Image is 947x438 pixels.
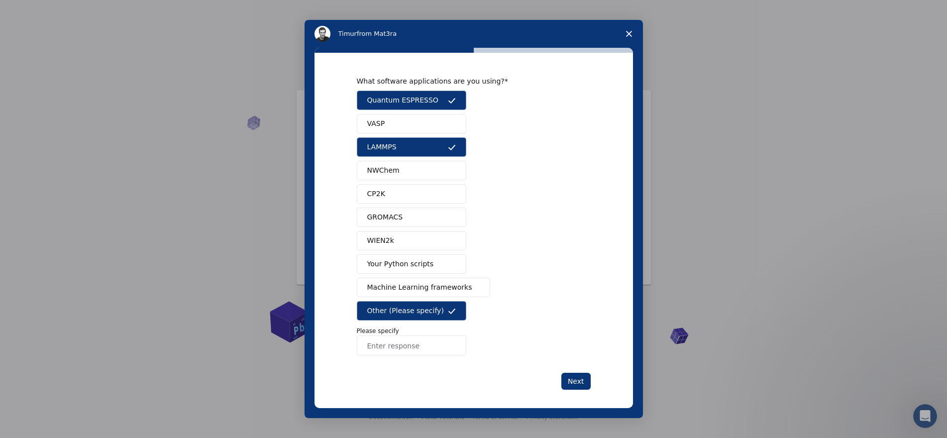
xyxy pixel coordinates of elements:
button: GROMACS [357,208,466,227]
span: NWChem [367,165,400,176]
span: Timur [338,30,357,37]
button: LAMMPS [357,137,466,157]
span: Other (Please specify) [367,306,444,316]
button: Machine Learning frameworks [357,278,491,297]
p: Please specify [357,327,591,335]
span: CP2K [367,189,385,199]
button: WIEN2k [357,231,466,250]
button: NWChem [357,161,466,180]
span: LAMMPS [367,142,397,152]
span: GROMACS [367,212,403,222]
img: Profile image for Timur [315,26,330,42]
button: Other (Please specify) [357,301,466,321]
button: Next [561,373,591,390]
span: Quantum ESPRESSO [367,95,438,106]
span: Close survey [615,20,643,48]
div: What software applications are you using? [357,77,576,86]
span: from Mat3ra [357,30,397,37]
button: VASP [357,114,466,133]
span: VASP [367,118,385,129]
span: Support [20,7,56,16]
button: Quantum ESPRESSO [357,91,466,110]
span: WIEN2k [367,235,394,246]
input: Enter response [357,335,466,355]
span: Your Python scripts [367,259,434,269]
button: Your Python scripts [357,254,466,274]
button: CP2K [357,184,466,204]
span: Machine Learning frameworks [367,282,472,293]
